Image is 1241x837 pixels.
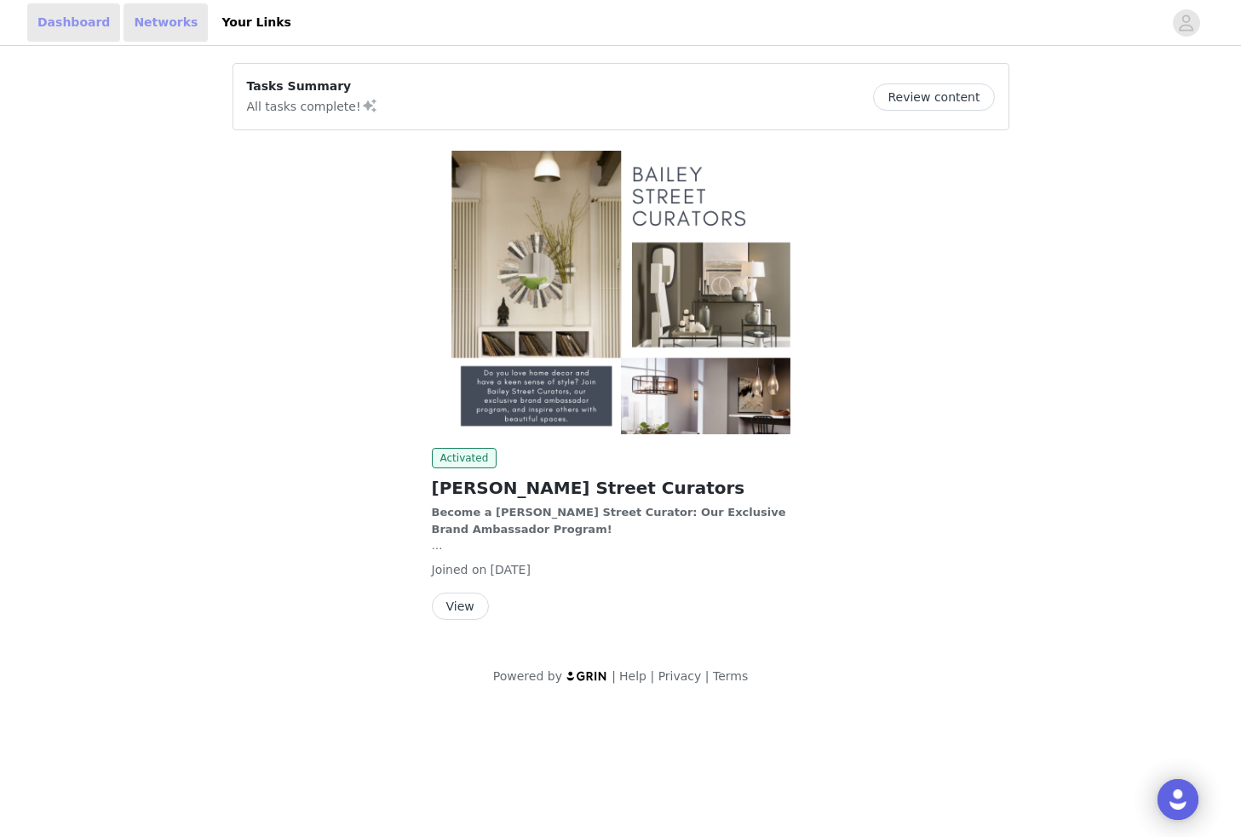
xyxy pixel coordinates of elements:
div: avatar [1178,9,1194,37]
button: Review content [873,83,994,111]
img: logo [566,670,608,681]
span: Joined on [432,563,487,576]
strong: Become a [PERSON_NAME] Street Curator: Our Exclusive Brand Ambassador Program! [432,506,786,536]
a: Your Links [211,3,302,42]
img: Bailey Street Home [432,151,810,434]
a: View [432,600,489,613]
h2: [PERSON_NAME] Street Curators [432,475,810,501]
a: Networks [124,3,208,42]
p: Tasks Summary [247,77,378,95]
span: | [650,669,654,683]
span: Activated [432,448,497,468]
a: Dashboard [27,3,120,42]
p: All tasks complete! [247,95,378,116]
span: Powered by [493,669,562,683]
a: Help [619,669,646,683]
div: Open Intercom Messenger [1158,779,1198,820]
a: Privacy [658,669,702,683]
span: [DATE] [491,563,531,576]
a: Terms [713,669,748,683]
span: | [705,669,710,683]
span: | [612,669,616,683]
button: View [432,593,489,620]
